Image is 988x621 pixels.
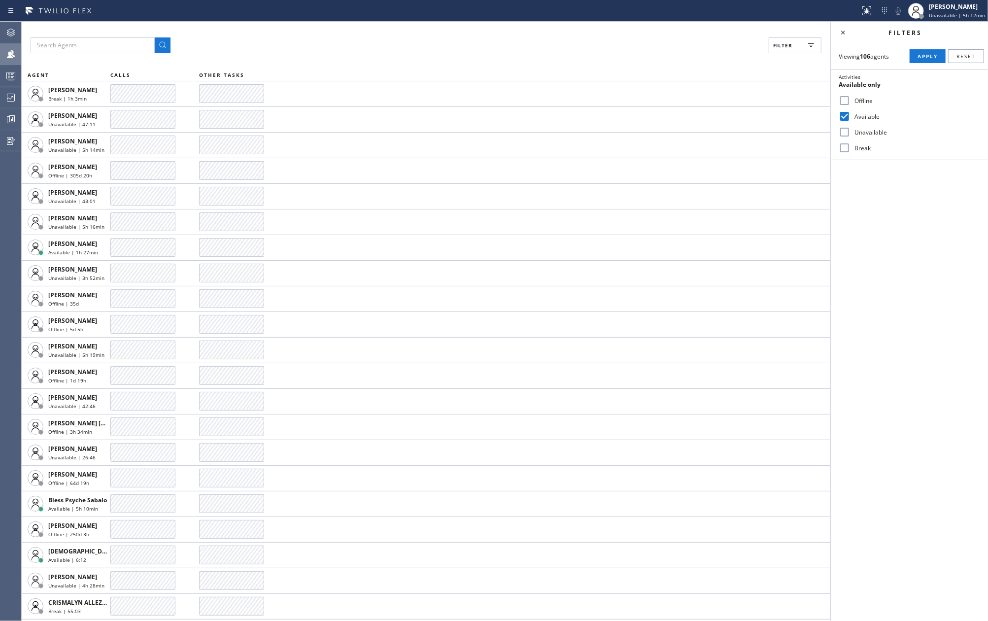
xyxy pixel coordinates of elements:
[929,12,985,19] span: Unavailable | 5h 12min
[948,49,984,63] button: Reset
[48,351,104,358] span: Unavailable | 5h 19min
[48,428,92,435] span: Offline | 3h 34min
[48,480,89,486] span: Offline | 64d 19h
[773,42,792,49] span: Filter
[48,419,147,427] span: [PERSON_NAME] [PERSON_NAME]
[910,49,946,63] button: Apply
[48,111,97,120] span: [PERSON_NAME]
[48,300,79,307] span: Offline | 35d
[48,582,104,589] span: Unavailable | 4h 28min
[851,112,980,121] label: Available
[851,97,980,105] label: Offline
[48,240,97,248] span: [PERSON_NAME]
[48,326,83,333] span: Offline | 5d 5h
[48,223,104,230] span: Unavailable | 5h 16min
[48,608,81,615] span: Break | 55:03
[48,470,97,479] span: [PERSON_NAME]
[48,598,109,607] span: CRISMALYN ALLEZER
[48,531,89,538] span: Offline | 250d 3h
[839,80,881,89] span: Available only
[839,52,889,61] span: Viewing agents
[48,573,97,581] span: [PERSON_NAME]
[48,249,98,256] span: Available | 1h 27min
[48,188,97,197] span: [PERSON_NAME]
[110,71,131,78] span: CALLS
[48,146,104,153] span: Unavailable | 5h 14min
[48,172,92,179] span: Offline | 305d 20h
[889,29,922,37] span: Filters
[28,71,49,78] span: AGENT
[48,547,164,555] span: [DEMOGRAPHIC_DATA][PERSON_NAME]
[48,368,97,376] span: [PERSON_NAME]
[860,52,870,61] strong: 106
[851,128,980,137] label: Unavailable
[48,521,97,530] span: [PERSON_NAME]
[48,275,104,281] span: Unavailable | 3h 52min
[891,4,905,18] button: Mute
[48,505,98,512] span: Available | 5h 10min
[48,342,97,350] span: [PERSON_NAME]
[48,316,97,325] span: [PERSON_NAME]
[48,496,107,504] span: Bless Psyche Sabalo
[956,53,976,60] span: Reset
[769,37,821,53] button: Filter
[48,291,97,299] span: [PERSON_NAME]
[48,137,97,145] span: [PERSON_NAME]
[48,214,97,222] span: [PERSON_NAME]
[199,71,244,78] span: OTHER TASKS
[48,198,96,205] span: Unavailable | 43:01
[48,393,97,402] span: [PERSON_NAME]
[48,121,96,128] span: Unavailable | 47:11
[48,95,87,102] span: Break | 1h 3min
[48,445,97,453] span: [PERSON_NAME]
[918,53,938,60] span: Apply
[48,454,96,461] span: Unavailable | 26:46
[851,144,980,152] label: Break
[48,377,86,384] span: Offline | 1d 19h
[48,265,97,274] span: [PERSON_NAME]
[48,556,86,563] span: Available | 6:12
[31,37,155,53] input: Search Agents
[48,403,96,410] span: Unavailable | 42:46
[48,86,97,94] span: [PERSON_NAME]
[48,163,97,171] span: [PERSON_NAME]
[839,73,980,80] div: Activities
[929,2,985,11] div: [PERSON_NAME]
